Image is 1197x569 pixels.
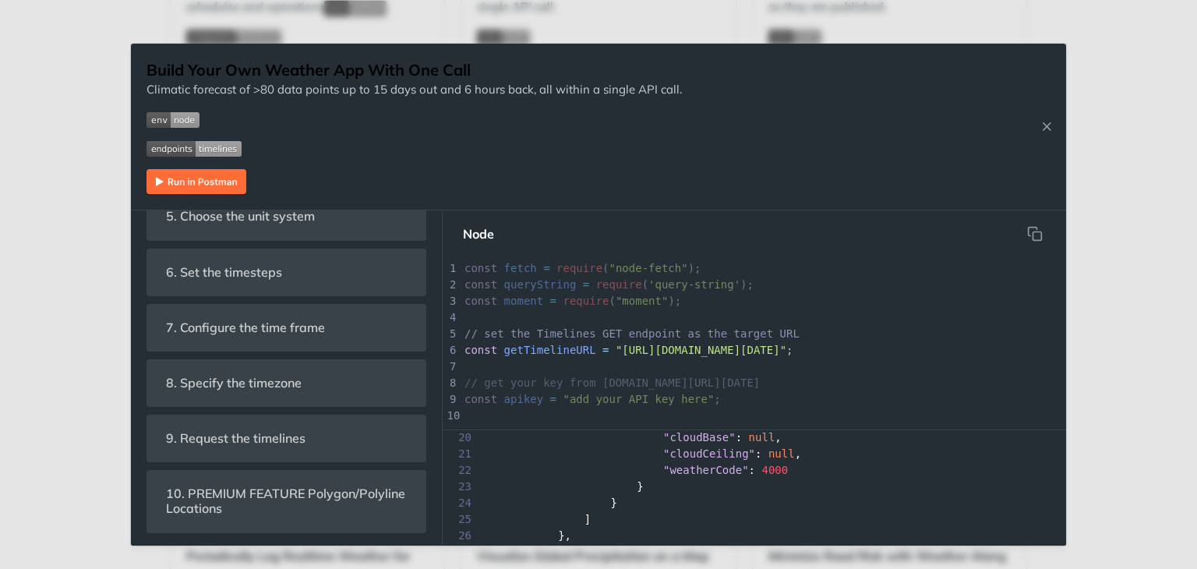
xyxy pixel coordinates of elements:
[147,415,426,462] section: 9. Request the timelines
[504,393,544,405] span: apikey
[596,278,642,291] span: require
[464,393,721,405] span: ;
[443,462,476,479] span: 22
[155,313,336,343] span: 7. Configure the time frame
[443,359,458,375] div: 7
[464,262,701,274] span: ( );
[155,201,326,231] span: 5. Choose the unit system
[550,393,556,405] span: =
[147,141,242,157] img: endpoint
[443,544,476,560] span: 27
[147,249,426,296] section: 6. Set the timesteps
[147,59,682,81] h1: Build Your Own Weather App With One Call
[609,262,688,274] span: "node-fetch"
[563,295,609,307] span: require
[663,447,755,460] span: "cloudCeiling"
[464,262,497,274] span: const
[556,262,602,274] span: require
[443,446,476,462] span: 21
[583,278,589,291] span: =
[648,278,740,291] span: 'query-string'
[464,295,497,307] span: const
[443,495,476,511] span: 24
[443,342,458,359] div: 6
[504,262,537,274] span: fetch
[443,446,1066,462] div: : ,
[663,464,749,476] span: "weatherCode"
[155,479,418,524] span: 10. PREMIUM FEATURE Polygon/Polyline Locations
[147,111,682,129] span: Expand image
[443,495,1066,511] div: }
[147,172,246,187] a: Expand image
[616,295,668,307] span: "moment"
[147,81,682,99] p: Climatic forecast of >80 data points up to 15 days out and 6 hours back, all within a single API ...
[147,304,426,352] section: 7. Configure the time frame
[443,429,1066,446] div: : ,
[155,257,293,288] span: 6. Set the timesteps
[147,140,682,157] span: Expand image
[443,293,458,309] div: 3
[155,368,312,398] span: 8. Specify the timezone
[504,344,596,356] span: getTimelineURL
[749,431,775,444] span: null
[443,429,476,446] span: 20
[147,359,426,407] section: 8. Specify the timezone
[147,470,426,532] section: 10. PREMIUM FEATURE Polygon/Polyline Locations
[563,393,714,405] span: "add your API key here"
[761,464,788,476] span: 4000
[464,295,681,307] span: ( );
[155,423,316,454] span: 9. Request the timelines
[443,326,458,342] div: 5
[464,393,497,405] span: const
[443,375,458,391] div: 8
[464,376,760,389] span: // get your key from [DOMAIN_NAME][URL][DATE]
[1035,118,1058,134] button: Close Recipe
[443,408,458,424] div: 10
[1019,218,1050,249] button: Copy
[443,462,1066,479] div: :
[1027,226,1043,242] svg: hidden
[443,528,476,544] span: 26
[768,447,795,460] span: null
[663,431,736,444] span: "cloudBase"
[147,169,246,194] img: Run in Postman
[443,309,458,326] div: 4
[443,277,458,293] div: 2
[450,218,507,249] button: Node
[464,278,754,291] span: ( );
[550,295,556,307] span: =
[147,193,426,240] section: 5. Choose the unit system
[464,344,497,356] span: const
[464,278,497,291] span: const
[464,327,800,340] span: // set the Timelines GET endpoint as the target URL
[786,344,793,356] span: ;
[443,479,476,495] span: 23
[443,479,1066,495] div: }
[443,260,458,277] div: 1
[504,295,544,307] span: moment
[443,528,1066,544] div: },
[147,112,199,128] img: env
[443,511,476,528] span: 25
[602,344,609,356] span: =
[616,344,786,356] span: "[URL][DOMAIN_NAME][DATE]"
[443,511,1066,528] div: ]
[543,262,549,274] span: =
[504,278,577,291] span: queryString
[443,544,1066,560] div: {
[443,391,458,408] div: 9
